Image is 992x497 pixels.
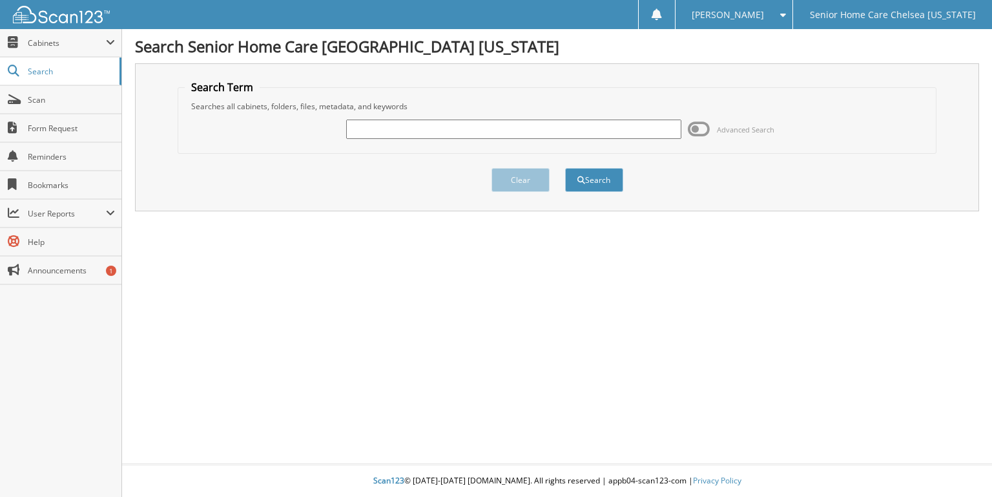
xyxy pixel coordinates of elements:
span: Search [28,66,113,77]
span: Announcements [28,265,115,276]
h1: Search Senior Home Care [GEOGRAPHIC_DATA] [US_STATE] [135,36,979,57]
span: Scan123 [373,475,404,486]
button: Clear [491,168,550,192]
div: Searches all cabinets, folders, files, metadata, and keywords [185,101,929,112]
span: Help [28,237,115,248]
div: © [DATE]-[DATE] [DOMAIN_NAME]. All rights reserved | appb04-scan123-com | [122,465,992,497]
div: 1 [106,266,116,276]
span: Scan [28,94,115,105]
a: Privacy Policy [693,475,741,486]
legend: Search Term [185,80,260,94]
span: Senior Home Care Chelsea [US_STATE] [810,11,976,19]
span: Advanced Search [717,125,774,134]
span: User Reports [28,208,106,219]
span: Reminders [28,151,115,162]
span: [PERSON_NAME] [692,11,764,19]
img: scan123-logo-white.svg [13,6,110,23]
span: Form Request [28,123,115,134]
span: Cabinets [28,37,106,48]
button: Search [565,168,623,192]
span: Bookmarks [28,180,115,191]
